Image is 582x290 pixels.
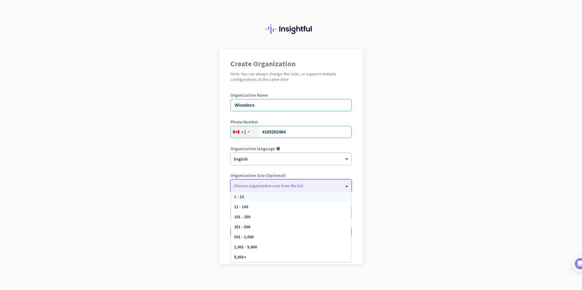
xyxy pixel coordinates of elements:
label: Organization language [230,147,275,151]
label: Organization Name [230,93,352,97]
input: 506-234-5678 [230,126,352,138]
h1: Create Organization [230,60,352,67]
button: Create Organization [230,227,352,238]
span: 11 - 100 [234,204,248,209]
span: 501 - 1,000 [234,234,254,240]
div: Go back [230,249,352,253]
h2: Note: You can always change this later, or support multiple configurations at the same time [230,71,352,82]
input: What is the name of your organization? [230,99,352,111]
img: Insightful [265,24,317,34]
span: 5,001+ [234,254,246,260]
span: 1 - 10 [234,194,244,199]
span: 1,001 - 5,000 [234,244,257,250]
label: Phone Number [230,120,352,124]
div: +1 [241,129,246,135]
i: help [276,147,280,151]
span: 101 - 250 [234,214,250,219]
span: 251 - 500 [234,224,250,230]
label: Organization Size (Optional) [230,173,352,178]
div: Options List [231,192,351,262]
label: Organization Time Zone [230,200,352,204]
